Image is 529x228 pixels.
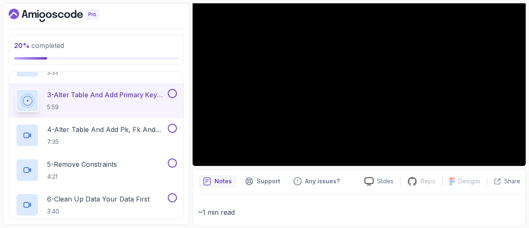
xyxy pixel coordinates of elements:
[14,41,64,50] span: completed
[288,175,345,188] button: Feedback button
[47,68,159,77] p: 3:33
[504,177,520,185] p: Share
[47,90,166,100] p: 3 - Alter Table And Add Primary Key Connstraint
[198,206,520,218] p: ~1 min read
[16,158,177,182] button: 5-Remove Constraints4:21
[16,124,177,147] button: 4-Alter Table And Add Pk, Fk And Check Constraints7:35
[305,177,340,185] p: Any issues?
[47,138,166,146] p: 7:35
[47,103,166,111] p: 5:59
[214,177,232,185] p: Notes
[458,177,480,185] p: Designs
[47,173,117,181] p: 4:21
[9,9,118,22] a: Dashboard
[14,41,30,50] span: 20 %
[257,177,280,185] p: Support
[47,125,166,134] p: 4 - Alter Table And Add Pk, Fk And Check Constraints
[358,177,400,186] a: Slides
[240,175,285,188] button: Support button
[198,175,237,188] button: notes button
[47,194,150,204] p: 6 - Clean Up Data Your Data First
[16,193,177,216] button: 6-Clean Up Data Your Data First3:40
[377,177,393,185] p: Slides
[487,177,520,185] button: Share
[421,177,436,185] p: Repo
[47,207,150,216] p: 3:40
[47,159,117,169] p: 5 - Remove Constraints
[16,89,177,112] button: 3-Alter Table And Add Primary Key Connstraint5:59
